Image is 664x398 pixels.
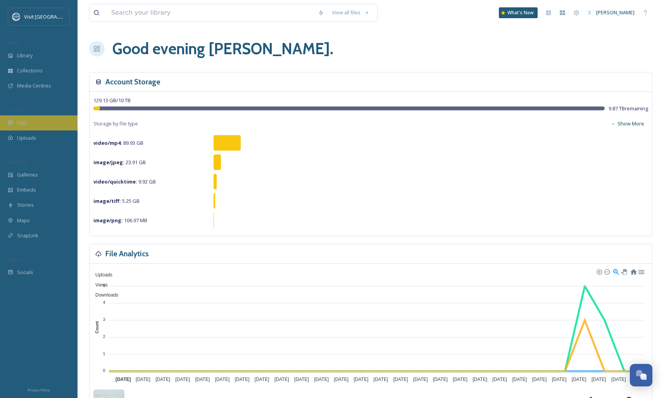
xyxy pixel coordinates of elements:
[17,119,28,127] span: UGC
[374,377,388,382] tspan: [DATE]
[638,268,644,274] div: Menu
[93,120,138,127] span: Storage by file type
[17,134,36,142] span: Uploads
[8,159,26,165] span: WIDGETS
[294,377,309,382] tspan: [DATE]
[103,283,105,287] tspan: 5
[583,5,638,20] a: [PERSON_NAME]
[93,139,143,146] span: 89.93 GB
[596,269,602,274] div: Zoom In
[136,377,150,382] tspan: [DATE]
[630,268,636,274] div: Reset Zoom
[28,388,50,393] span: Privacy Policy
[175,377,190,382] tspan: [DATE]
[630,364,652,386] button: Open Chat
[116,377,131,382] tspan: [DATE]
[103,351,105,356] tspan: 1
[433,377,448,382] tspan: [DATE]
[93,159,146,166] span: 23.91 GB
[499,7,538,18] a: What's New
[611,377,626,382] tspan: [DATE]
[112,37,333,60] h1: Good evening [PERSON_NAME] .
[596,9,635,16] span: [PERSON_NAME]
[93,178,156,185] span: 9.92 GB
[612,268,619,274] div: Selection Zoom
[334,377,348,382] tspan: [DATE]
[90,272,112,278] span: Uploads
[95,321,99,333] text: Count
[93,217,147,224] span: 106.97 MB
[107,4,314,21] input: Search your library
[17,232,38,239] span: SnapLink
[17,186,36,194] span: Embeds
[532,377,547,382] tspan: [DATE]
[607,116,648,131] button: Show More
[105,76,160,87] h3: Account Storage
[274,377,289,382] tspan: [DATE]
[28,385,50,394] a: Privacy Policy
[8,257,23,262] span: SOCIALS
[103,300,105,305] tspan: 4
[90,292,118,298] span: Downloads
[413,377,428,382] tspan: [DATE]
[93,197,140,204] span: 5.25 GB
[552,377,567,382] tspan: [DATE]
[604,269,609,274] div: Zoom Out
[8,107,24,113] span: COLLECT
[215,377,230,382] tspan: [DATE]
[17,171,38,178] span: Galleries
[8,40,21,46] span: MEDIA
[512,377,527,382] tspan: [DATE]
[17,52,33,59] span: Library
[17,67,43,74] span: Collections
[93,178,137,185] strong: video/quicktime :
[93,139,122,146] strong: video/mp4 :
[492,377,507,382] tspan: [DATE]
[17,269,33,276] span: Socials
[328,5,373,20] a: View all files
[453,377,467,382] tspan: [DATE]
[255,377,269,382] tspan: [DATE]
[103,368,105,373] tspan: 0
[235,377,250,382] tspan: [DATE]
[609,105,648,112] span: 9.87 TB remaining
[17,217,30,224] span: Maps
[105,248,149,259] h3: File Analytics
[314,377,329,382] tspan: [DATE]
[354,377,368,382] tspan: [DATE]
[93,159,124,166] strong: image/jpeg :
[103,334,105,339] tspan: 2
[93,97,131,104] span: 129.13 GB / 10 TB
[473,377,487,382] tspan: [DATE]
[592,377,606,382] tspan: [DATE]
[17,201,34,209] span: Stories
[24,13,84,20] span: Visit [GEOGRAPHIC_DATA]
[393,377,408,382] tspan: [DATE]
[17,82,51,89] span: Media Centres
[103,317,105,322] tspan: 3
[12,13,20,21] img: logo.png
[155,377,170,382] tspan: [DATE]
[621,269,626,274] div: Panning
[93,217,123,224] strong: image/png :
[90,282,108,288] span: Views
[195,377,210,382] tspan: [DATE]
[572,377,586,382] tspan: [DATE]
[93,197,121,204] strong: image/tiff :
